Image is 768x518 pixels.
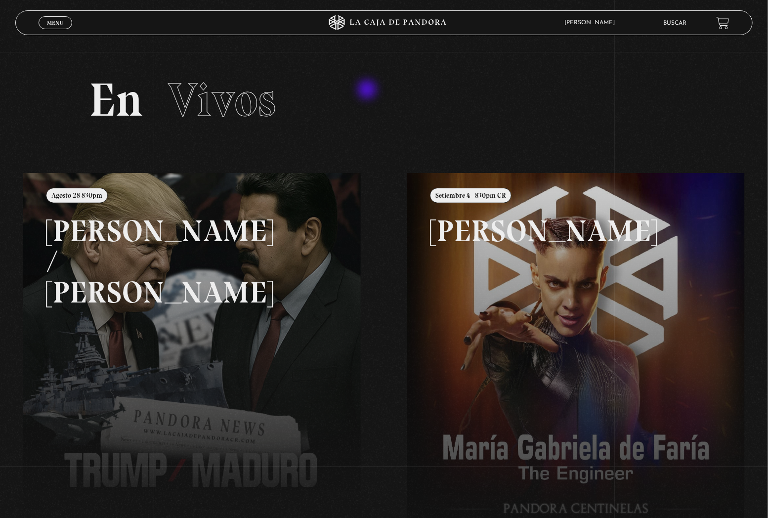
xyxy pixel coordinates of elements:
[560,20,625,26] span: [PERSON_NAME]
[47,20,63,26] span: Menu
[43,28,67,35] span: Cerrar
[89,77,679,124] h2: En
[168,72,276,128] span: Vivos
[716,16,729,29] a: View your shopping cart
[663,20,686,26] a: Buscar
